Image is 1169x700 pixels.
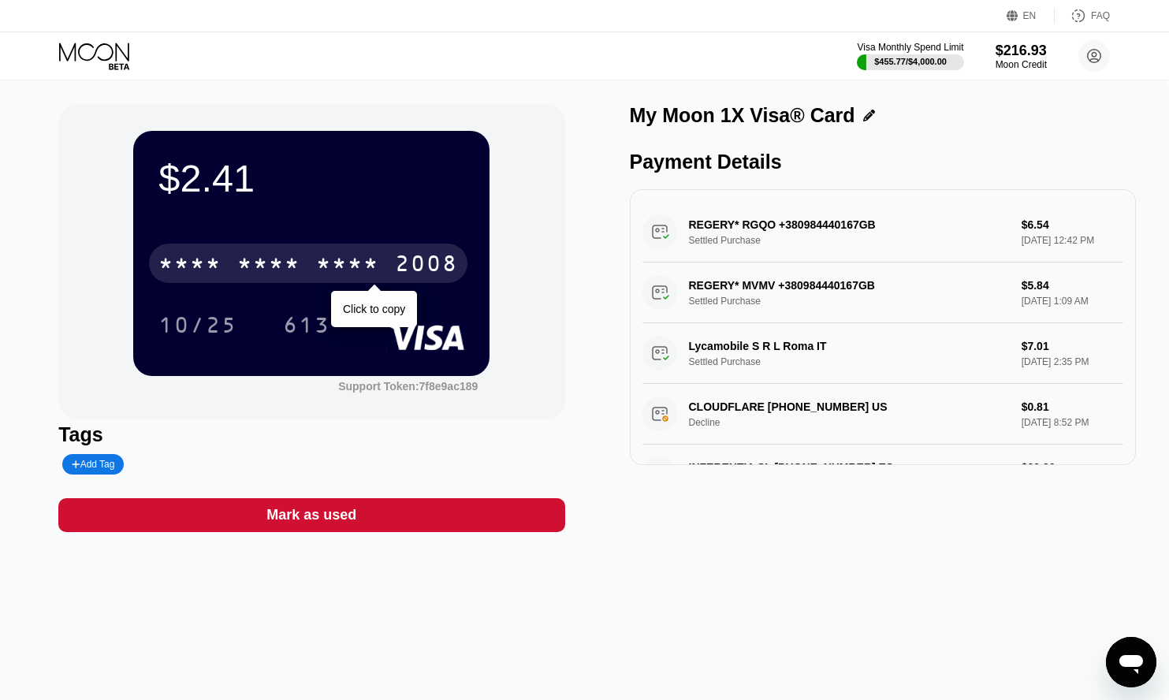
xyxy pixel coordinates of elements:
div: My Moon 1X Visa® Card [630,104,855,127]
div: $455.77 / $4,000.00 [874,57,947,66]
div: 10/25 [147,305,249,344]
div: $216.93Moon Credit [996,43,1047,70]
div: Add Tag [62,454,124,475]
div: Visa Monthly Spend Limit$455.77/$4,000.00 [857,42,963,70]
div: Mark as used [266,506,356,524]
div: Add Tag [72,459,114,470]
div: EN [1023,10,1037,21]
div: Moon Credit [996,59,1047,70]
iframe: Button to launch messaging window, conversation in progress [1106,637,1156,687]
div: Visa Monthly Spend Limit [857,42,963,53]
div: Click to copy [343,303,405,315]
div: 613 [271,305,342,344]
div: 613 [283,315,330,340]
div: EN [1007,8,1055,24]
div: Support Token:7f8e9ac189 [338,380,478,393]
div: Support Token: 7f8e9ac189 [338,380,478,393]
div: $216.93 [996,43,1047,59]
div: FAQ [1091,10,1110,21]
div: Tags [58,423,564,446]
div: $2.41 [158,156,464,200]
div: 2008 [395,253,458,278]
div: Mark as used [58,498,564,532]
div: 10/25 [158,315,237,340]
div: FAQ [1055,8,1110,24]
div: Payment Details [630,151,1136,173]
